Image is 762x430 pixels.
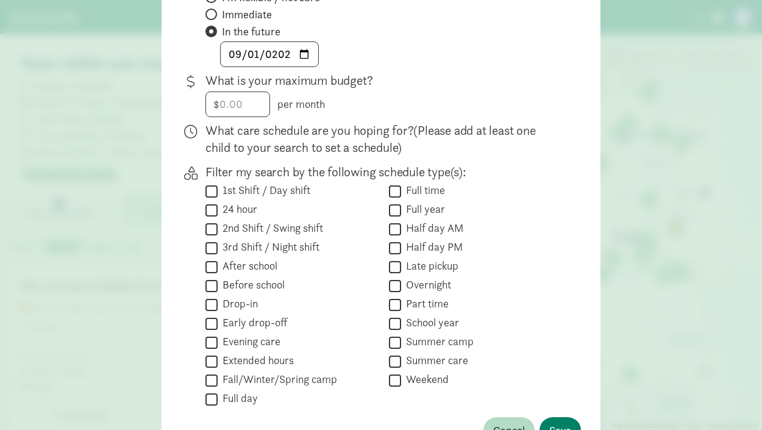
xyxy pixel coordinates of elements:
[205,163,561,181] p: Filter my search by the following schedule type(s):
[205,122,536,156] span: (Please add at least one child to your search to set a schedule)
[218,296,258,311] label: Drop-in
[401,278,451,292] label: Overnight
[218,372,337,387] label: Fall/Winter/Spring camp
[218,278,285,292] label: Before school
[401,372,449,387] label: Weekend
[222,7,272,22] span: Immediate
[218,259,277,273] label: After school
[401,202,445,217] label: Full year
[401,334,474,349] label: Summer camp
[401,315,459,330] label: School year
[218,315,287,330] label: Early drop-off
[222,24,280,39] span: In the future
[401,183,445,198] label: Full time
[401,353,468,368] label: Summer care
[218,240,319,254] label: 3rd Shift / Night shift
[277,97,325,111] span: per month
[401,296,449,311] label: Part time
[218,353,294,368] label: Extended hours
[218,334,280,349] label: Evening care
[401,259,458,273] label: Late pickup
[218,391,258,406] label: Full day
[401,221,463,235] label: Half day AM
[205,72,561,89] p: What is your maximum budget?
[218,202,257,217] label: 24 hour
[218,183,310,198] label: 1st Shift / Day shift
[205,122,561,156] p: What care schedule are you hoping for?
[206,92,269,116] input: 0.00
[401,240,463,254] label: Half day PM
[218,221,323,235] label: 2nd Shift / Swing shift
